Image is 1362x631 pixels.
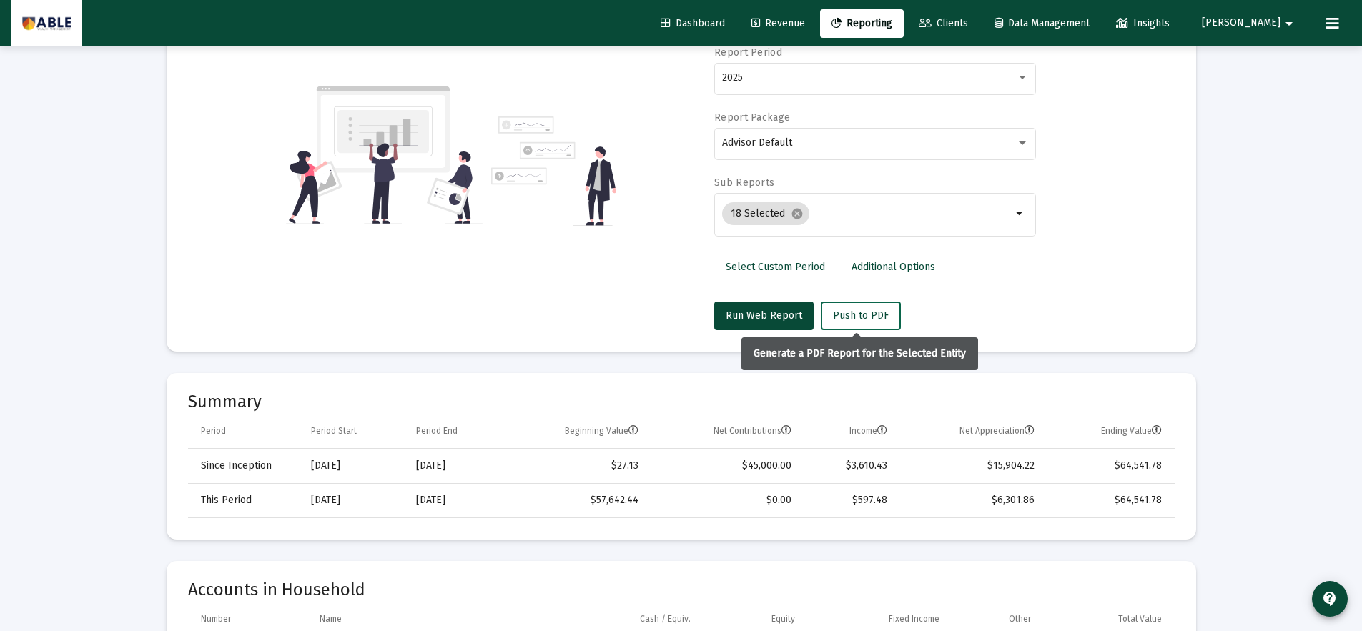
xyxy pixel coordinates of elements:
div: Net Contributions [714,425,791,437]
span: Revenue [751,17,805,29]
span: Additional Options [852,261,935,273]
div: Period [201,425,226,437]
td: Column Income [801,414,897,449]
div: Fixed Income [889,613,939,625]
mat-icon: arrow_drop_down [1280,9,1298,38]
a: Insights [1105,9,1181,38]
td: $6,301.86 [897,483,1045,517]
img: reporting-alt [491,116,616,226]
td: $15,904.22 [897,449,1045,483]
mat-chip-list: Selection [722,199,1012,228]
img: Dashboard [22,9,71,38]
td: Column Period [188,414,301,449]
span: Data Management [995,17,1090,29]
a: Data Management [983,9,1101,38]
label: Report Period [714,46,782,59]
div: Income [849,425,887,437]
a: Clients [907,9,979,38]
td: $27.13 [505,449,648,483]
button: Run Web Report [714,302,814,330]
mat-icon: contact_support [1321,590,1338,607]
div: Period End [416,425,458,437]
span: Advisor Default [722,136,792,149]
span: [PERSON_NAME] [1202,17,1280,29]
span: Dashboard [661,17,725,29]
span: Push to PDF [833,309,889,322]
img: reporting [286,84,483,226]
td: $597.48 [801,483,897,517]
mat-icon: arrow_drop_down [1012,205,1029,222]
div: [DATE] [311,493,396,507]
div: Beginning Value [565,425,638,437]
td: Column Net Appreciation [897,414,1045,449]
span: Reporting [831,17,892,29]
div: Name [320,613,342,625]
td: Column Period End [406,414,505,449]
td: $45,000.00 [648,449,801,483]
td: $3,610.43 [801,449,897,483]
div: Data grid [188,414,1175,518]
td: $64,541.78 [1045,449,1174,483]
div: [DATE] [311,459,396,473]
mat-card-title: Summary [188,394,1175,409]
a: Revenue [740,9,816,38]
td: $64,541.78 [1045,483,1174,517]
span: 2025 [722,71,743,84]
mat-chip: 18 Selected [722,202,809,225]
mat-icon: cancel [791,207,804,220]
td: $57,642.44 [505,483,648,517]
div: Other [1009,613,1031,625]
div: [DATE] [416,459,495,473]
td: Since Inception [188,449,301,483]
td: This Period [188,483,301,517]
mat-card-title: Accounts in Household [188,582,1175,597]
div: Number [201,613,231,625]
td: Column Period Start [301,414,406,449]
td: Column Ending Value [1045,414,1174,449]
span: Run Web Report [726,309,802,322]
span: Insights [1116,17,1170,29]
label: Sub Reports [714,177,774,189]
div: [DATE] [416,493,495,507]
a: Reporting [820,9,904,38]
td: Column Beginning Value [505,414,648,449]
div: Ending Value [1101,425,1162,437]
a: Dashboard [649,9,736,38]
span: Select Custom Period [726,261,825,273]
td: Column Net Contributions [648,414,801,449]
button: Push to PDF [821,302,901,330]
div: Equity [771,613,795,625]
label: Report Package [714,111,790,124]
div: Net Appreciation [959,425,1035,437]
div: Period Start [311,425,357,437]
div: Cash / Equiv. [640,613,691,625]
td: $0.00 [648,483,801,517]
div: Total Value [1118,613,1162,625]
span: Clients [919,17,968,29]
button: [PERSON_NAME] [1185,9,1315,37]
